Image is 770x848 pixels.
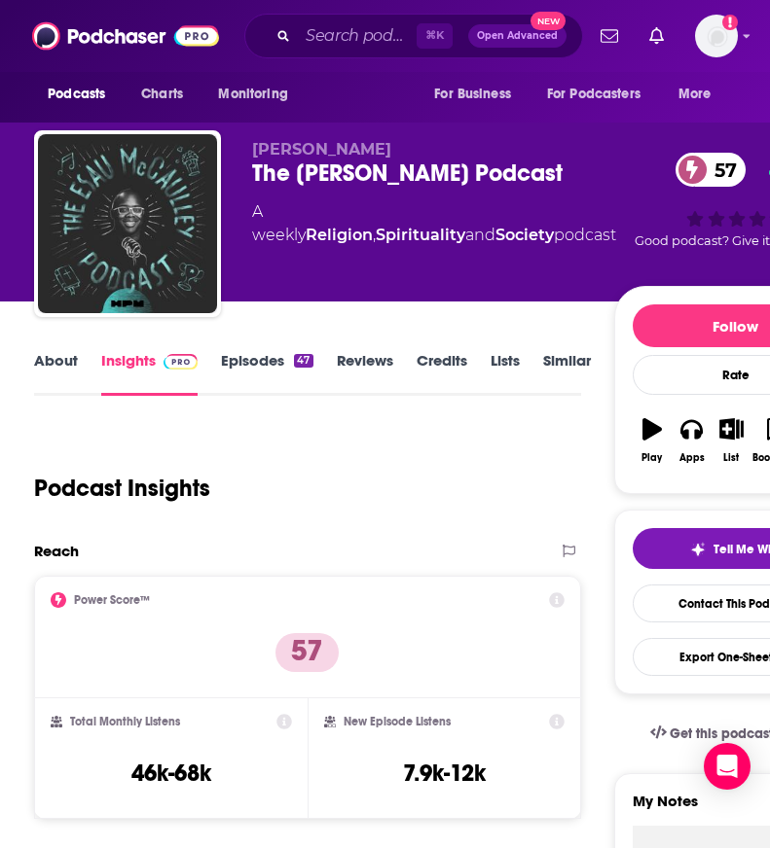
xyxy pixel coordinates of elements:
[164,354,198,370] img: Podchaser Pro
[337,351,393,396] a: Reviews
[695,15,738,57] button: Show profile menu
[376,226,465,244] a: Spirituality
[468,24,567,48] button: Open AdvancedNew
[421,76,535,113] button: open menu
[642,452,662,464] div: Play
[101,351,198,396] a: InsightsPodchaser Pro
[723,452,739,464] div: List
[434,81,511,108] span: For Business
[633,406,673,476] button: Play
[465,226,495,244] span: and
[672,406,712,476] button: Apps
[722,15,738,30] svg: Add a profile image
[690,542,706,557] img: tell me why sparkle
[676,153,747,187] a: 57
[294,354,312,368] div: 47
[547,81,641,108] span: For Podcasters
[712,406,752,476] button: List
[275,633,339,672] p: 57
[665,76,736,113] button: open menu
[34,542,79,560] h2: Reach
[679,452,705,464] div: Apps
[695,153,747,187] span: 57
[477,31,558,41] span: Open Advanced
[34,474,210,503] h1: Podcast Insights
[403,759,486,788] h3: 7.9k-12k
[704,743,751,790] div: Open Intercom Messenger
[74,593,150,607] h2: Power Score™
[34,76,130,113] button: open menu
[252,140,391,159] span: [PERSON_NAME]
[38,134,217,313] img: The Esau McCaulley Podcast
[48,81,105,108] span: Podcasts
[141,81,183,108] span: Charts
[531,12,566,30] span: New
[695,15,738,57] img: User Profile
[491,351,520,396] a: Lists
[417,23,453,49] span: ⌘ K
[70,715,180,728] h2: Total Monthly Listens
[695,15,738,57] span: Logged in as shcarlos
[128,76,195,113] a: Charts
[34,351,78,396] a: About
[32,18,219,54] img: Podchaser - Follow, Share and Rate Podcasts
[417,351,467,396] a: Credits
[642,19,672,53] a: Show notifications dropdown
[593,19,626,53] a: Show notifications dropdown
[218,81,287,108] span: Monitoring
[306,226,373,244] a: Religion
[534,76,669,113] button: open menu
[131,759,211,788] h3: 46k-68k
[252,200,616,247] div: A weekly podcast
[678,81,712,108] span: More
[344,715,451,728] h2: New Episode Listens
[244,14,583,58] div: Search podcasts, credits, & more...
[221,351,312,396] a: Episodes47
[373,226,376,244] span: ,
[495,226,554,244] a: Society
[298,20,417,52] input: Search podcasts, credits, & more...
[543,351,591,396] a: Similar
[204,76,312,113] button: open menu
